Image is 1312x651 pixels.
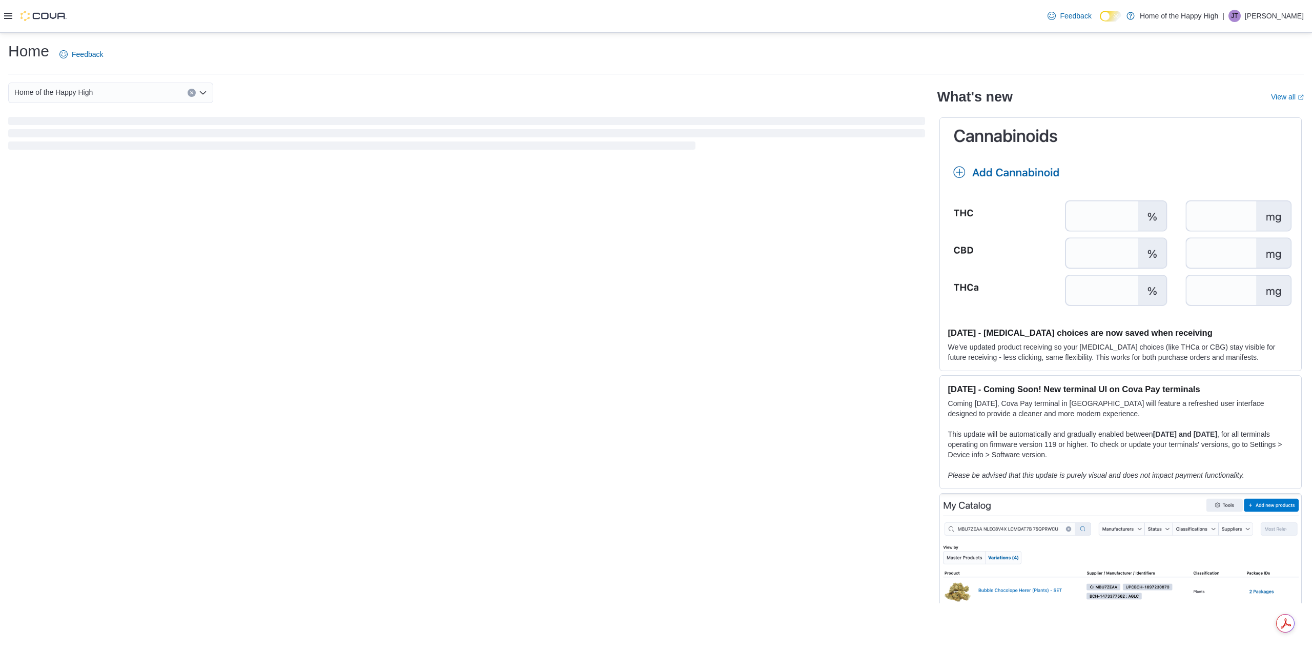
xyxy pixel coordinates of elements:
h2: What's new [937,89,1013,105]
p: [PERSON_NAME] [1245,10,1304,22]
span: Home of the Happy High [14,86,93,98]
p: This update will be automatically and gradually enabled between , for all terminals operating on ... [948,429,1293,460]
span: Loading [8,119,925,152]
a: Feedback [55,44,107,65]
h3: [DATE] - [MEDICAL_DATA] choices are now saved when receiving [948,328,1293,338]
em: Please be advised that this update is purely visual and does not impact payment functionality. [948,471,1244,479]
p: We've updated product receiving so your [MEDICAL_DATA] choices (like THCa or CBG) stay visible fo... [948,342,1293,362]
a: Feedback [1043,6,1095,26]
span: JT [1231,10,1238,22]
p: Coming [DATE], Cova Pay terminal in [GEOGRAPHIC_DATA] will feature a refreshed user interface des... [948,398,1293,419]
img: Cova [20,11,67,21]
button: Open list of options [199,89,207,97]
p: Home of the Happy High [1140,10,1218,22]
h1: Home [8,41,49,62]
span: Feedback [1060,11,1091,21]
svg: External link [1298,94,1304,100]
input: Dark Mode [1100,11,1121,22]
button: Clear input [188,89,196,97]
a: View allExternal link [1271,93,1304,101]
span: Feedback [72,49,103,59]
h3: [DATE] - Coming Soon! New terminal UI on Cova Pay terminals [948,384,1293,394]
strong: [DATE] and [DATE] [1153,430,1217,438]
div: Joshua Tanner [1228,10,1241,22]
p: | [1222,10,1224,22]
